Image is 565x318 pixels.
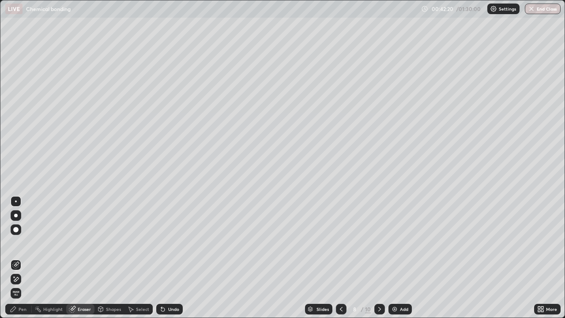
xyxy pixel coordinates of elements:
div: Undo [168,307,179,311]
div: 8 [350,307,359,312]
div: / [361,307,363,312]
p: Chemical bonding [26,5,71,12]
p: LIVE [8,5,20,12]
div: Pen [19,307,26,311]
img: end-class-cross [528,5,535,12]
div: Highlight [43,307,63,311]
div: Eraser [78,307,91,311]
div: Select [136,307,149,311]
div: Slides [316,307,329,311]
div: Add [400,307,408,311]
img: add-slide-button [391,306,398,313]
img: class-settings-icons [490,5,497,12]
p: Settings [499,7,516,11]
span: Erase all [11,291,21,296]
button: End Class [525,4,561,14]
div: Shapes [106,307,121,311]
div: More [546,307,557,311]
div: 10 [365,305,371,313]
